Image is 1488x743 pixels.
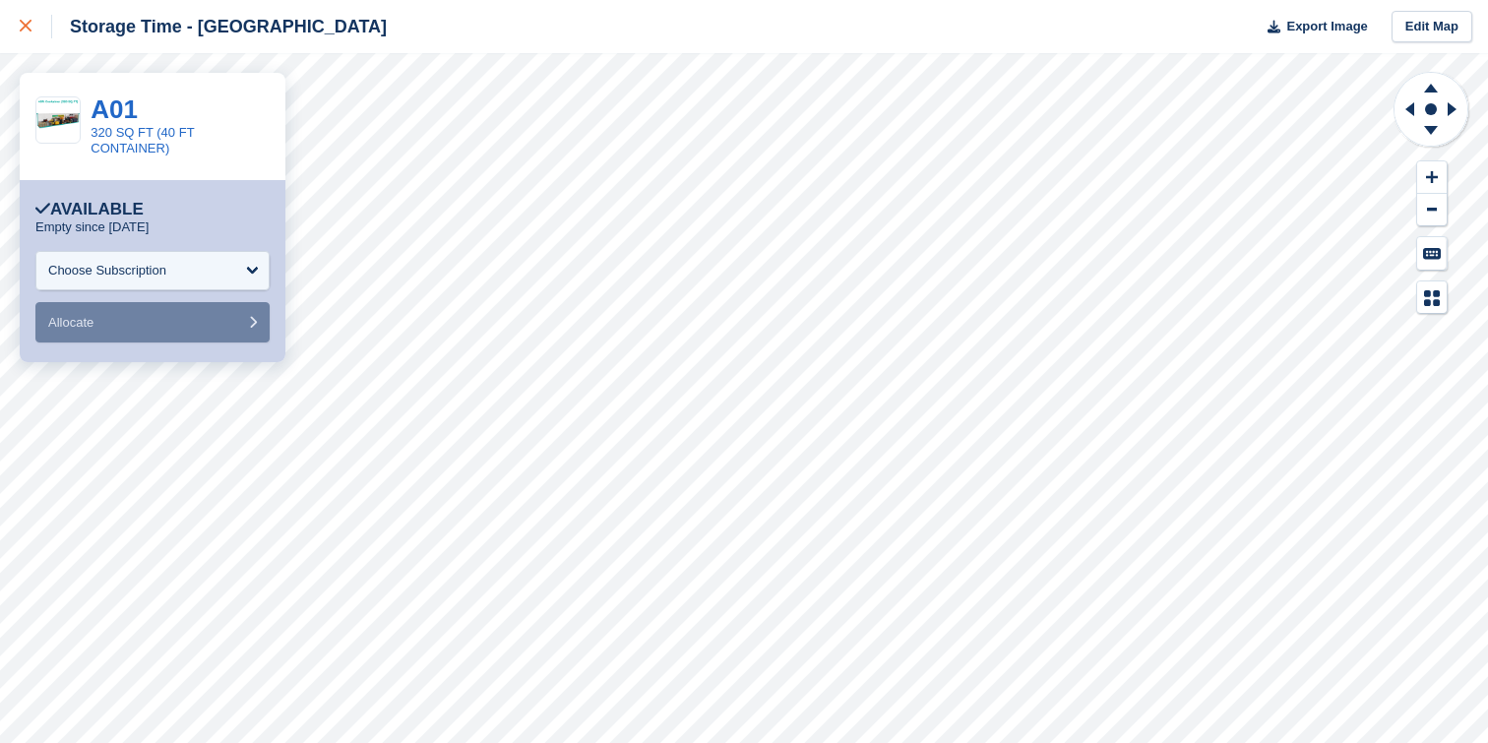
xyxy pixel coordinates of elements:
p: Empty since [DATE] [35,219,149,235]
div: Available [35,200,144,219]
button: Keyboard Shortcuts [1417,237,1447,270]
a: 320 SQ FT (40 FT CONTAINER) [91,125,194,155]
img: 10ft%20Container%20(80%20SQ%20FT).png [36,98,80,142]
button: Zoom In [1417,161,1447,194]
button: Map Legend [1417,281,1447,314]
a: A01 [91,94,138,124]
a: Edit Map [1392,11,1472,43]
div: Choose Subscription [48,261,166,280]
button: Allocate [35,302,270,342]
button: Zoom Out [1417,194,1447,226]
button: Export Image [1256,11,1368,43]
span: Allocate [48,315,93,330]
span: Export Image [1286,17,1367,36]
div: Storage Time - [GEOGRAPHIC_DATA] [52,15,387,38]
